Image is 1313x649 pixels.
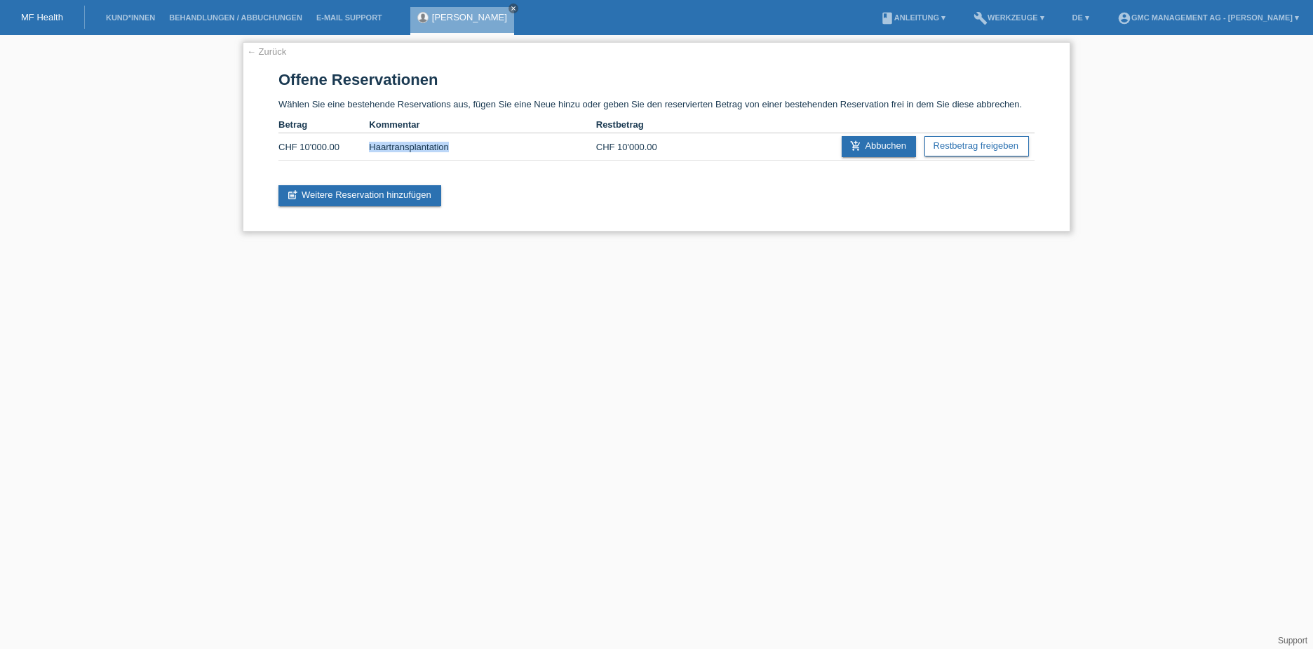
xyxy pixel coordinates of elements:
td: CHF 10'000.00 [278,133,369,161]
a: MF Health [21,12,63,22]
a: E-Mail Support [309,13,389,22]
td: CHF 10'000.00 [596,133,687,161]
h1: Offene Reservationen [278,71,1035,88]
th: Betrag [278,116,369,133]
a: Restbetrag freigeben [924,136,1029,156]
a: Support [1278,636,1307,645]
a: bookAnleitung ▾ [873,13,952,22]
a: [PERSON_NAME] [432,12,507,22]
a: account_circleGMC Management AG - [PERSON_NAME] ▾ [1110,13,1306,22]
a: DE ▾ [1065,13,1096,22]
a: post_addWeitere Reservation hinzufügen [278,185,441,206]
a: buildWerkzeuge ▾ [967,13,1051,22]
i: add_shopping_cart [850,140,861,152]
th: Kommentar [369,116,595,133]
i: book [880,11,894,25]
td: Haartransplantation [369,133,595,161]
i: close [510,5,517,12]
i: build [974,11,988,25]
i: account_circle [1117,11,1131,25]
a: close [509,4,518,13]
a: ← Zurück [247,46,286,57]
a: Kund*innen [99,13,162,22]
i: post_add [287,189,298,201]
a: add_shopping_cartAbbuchen [842,136,916,157]
a: Behandlungen / Abbuchungen [162,13,309,22]
th: Restbetrag [596,116,687,133]
div: Wählen Sie eine bestehende Reservations aus, fügen Sie eine Neue hinzu oder geben Sie den reservi... [243,42,1070,232]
